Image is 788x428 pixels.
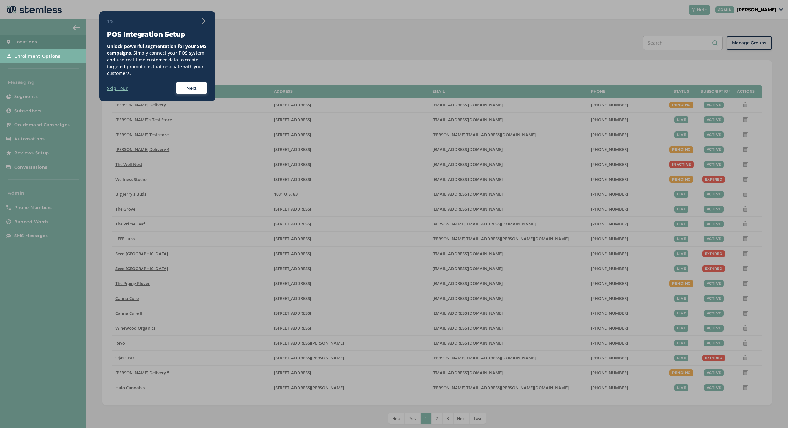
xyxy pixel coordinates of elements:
iframe: Chat Widget [756,397,788,428]
span: Enrollment Options [14,53,60,60]
img: icon-close-thin-accent-606ae9a3.svg [202,18,208,24]
strong: Unlock powerful segmentation for your SMS campaigns [107,43,206,56]
h3: POS Integration Setup [107,30,208,39]
button: Next [175,82,208,95]
label: Skip Tour [107,85,128,92]
span: 1/8 [107,18,114,25]
div: . Simply connect your POS system and use real-time customer data to create targeted promotions th... [107,43,208,77]
span: Next [186,85,197,92]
